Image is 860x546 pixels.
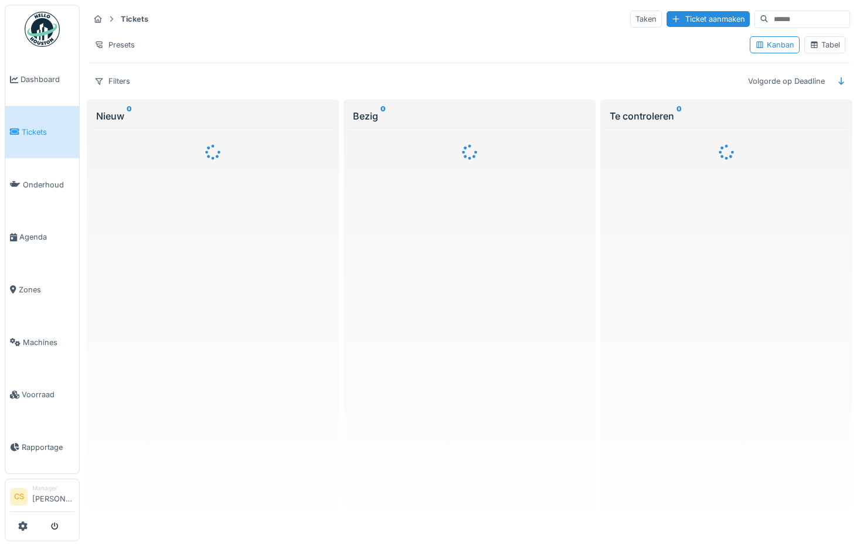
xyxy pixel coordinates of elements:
[5,368,79,421] a: Voorraad
[89,73,135,90] div: Filters
[610,109,843,123] div: Te controleren
[5,211,79,264] a: Agenda
[89,36,140,53] div: Presets
[630,11,662,28] div: Taken
[10,484,74,512] a: CS Manager[PERSON_NAME]
[25,12,60,47] img: Badge_color-CXgf-gQk.svg
[810,39,840,50] div: Tabel
[22,127,74,138] span: Tickets
[21,74,74,85] span: Dashboard
[667,11,750,27] div: Ticket aanmaken
[32,484,74,493] div: Manager
[5,106,79,159] a: Tickets
[23,179,74,190] span: Onderhoud
[127,109,132,123] sup: 0
[5,316,79,368] a: Machines
[353,109,586,123] div: Bezig
[116,13,153,25] strong: Tickets
[19,231,74,243] span: Agenda
[5,264,79,316] a: Zones
[96,109,329,123] div: Nieuw
[5,53,79,106] a: Dashboard
[755,39,794,50] div: Kanban
[10,488,28,506] li: CS
[380,109,386,123] sup: 0
[22,389,74,400] span: Voorraad
[32,484,74,509] li: [PERSON_NAME]
[5,158,79,211] a: Onderhoud
[5,421,79,474] a: Rapportage
[677,109,682,123] sup: 0
[22,442,74,453] span: Rapportage
[19,284,74,295] span: Zones
[23,337,74,348] span: Machines
[743,73,830,90] div: Volgorde op Deadline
